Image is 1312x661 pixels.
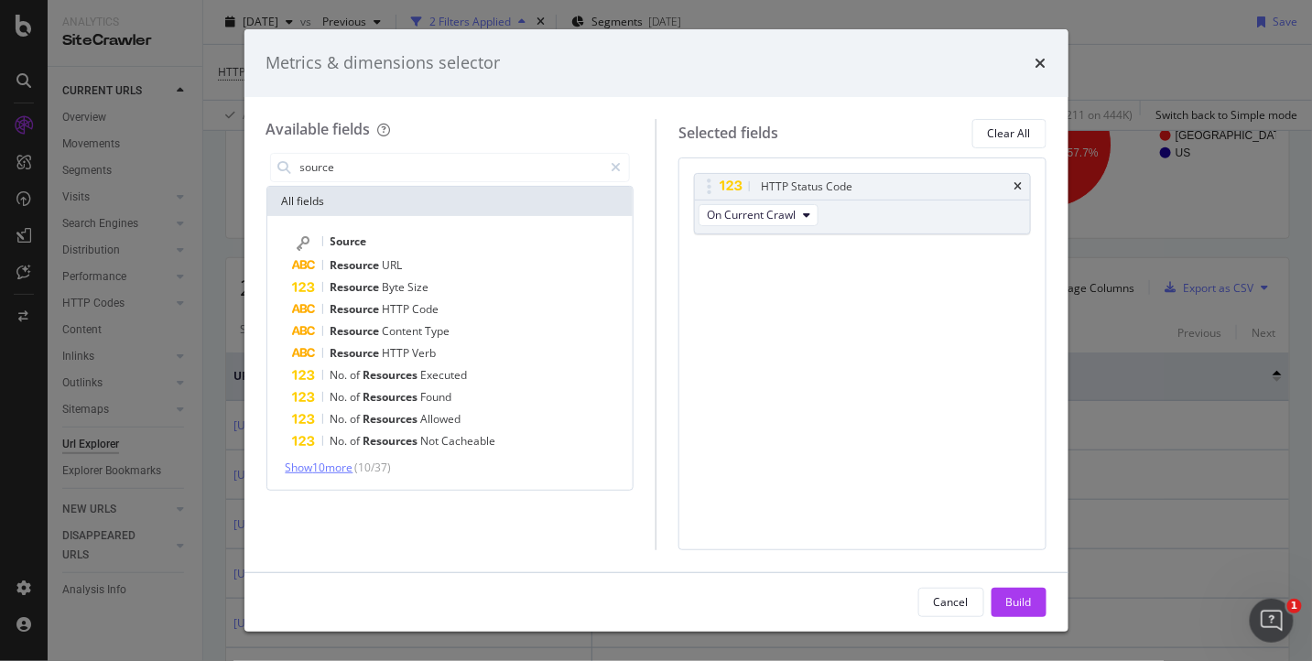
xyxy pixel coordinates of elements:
div: All fields [267,187,634,216]
span: of [351,389,363,405]
span: Type [426,323,450,339]
span: Content [383,323,426,339]
span: Resource [331,301,383,317]
span: Source [331,233,367,249]
div: Available fields [266,119,371,139]
span: Resource [331,323,383,339]
div: Build [1006,594,1032,610]
iframe: Intercom live chat [1250,599,1294,643]
div: HTTP Status CodetimesOn Current Crawl [694,173,1031,234]
span: Resource [331,345,383,361]
span: Resource [331,257,383,273]
span: No. [331,389,351,405]
span: Code [413,301,439,317]
span: Not [421,433,442,449]
span: Resource [331,279,383,295]
span: Cacheable [442,433,496,449]
div: Clear All [988,125,1031,141]
span: of [351,411,363,427]
div: modal [244,29,1068,632]
span: Allowed [421,411,461,427]
span: No. [331,411,351,427]
button: On Current Crawl [699,204,819,226]
input: Search by field name [298,154,603,181]
div: times [1036,51,1046,75]
span: Resources [363,411,421,427]
span: Size [408,279,429,295]
span: ( 10 / 37 ) [355,460,392,475]
span: HTTP [383,301,413,317]
div: HTTP Status Code [761,178,852,196]
div: Metrics & dimensions selector [266,51,501,75]
span: Verb [413,345,437,361]
button: Clear All [972,119,1046,148]
span: of [351,433,363,449]
span: No. [331,367,351,383]
span: HTTP [383,345,413,361]
span: Found [421,389,452,405]
span: On Current Crawl [707,207,796,222]
div: Cancel [934,594,969,610]
span: No. [331,433,351,449]
div: times [1014,181,1023,192]
span: Show 10 more [286,460,353,475]
span: 1 [1287,599,1302,613]
div: Selected fields [678,123,778,144]
span: Resources [363,389,421,405]
button: Cancel [918,588,984,617]
span: URL [383,257,403,273]
span: Byte [383,279,408,295]
span: Executed [421,367,468,383]
span: Resources [363,367,421,383]
span: Resources [363,433,421,449]
span: of [351,367,363,383]
button: Build [992,588,1046,617]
